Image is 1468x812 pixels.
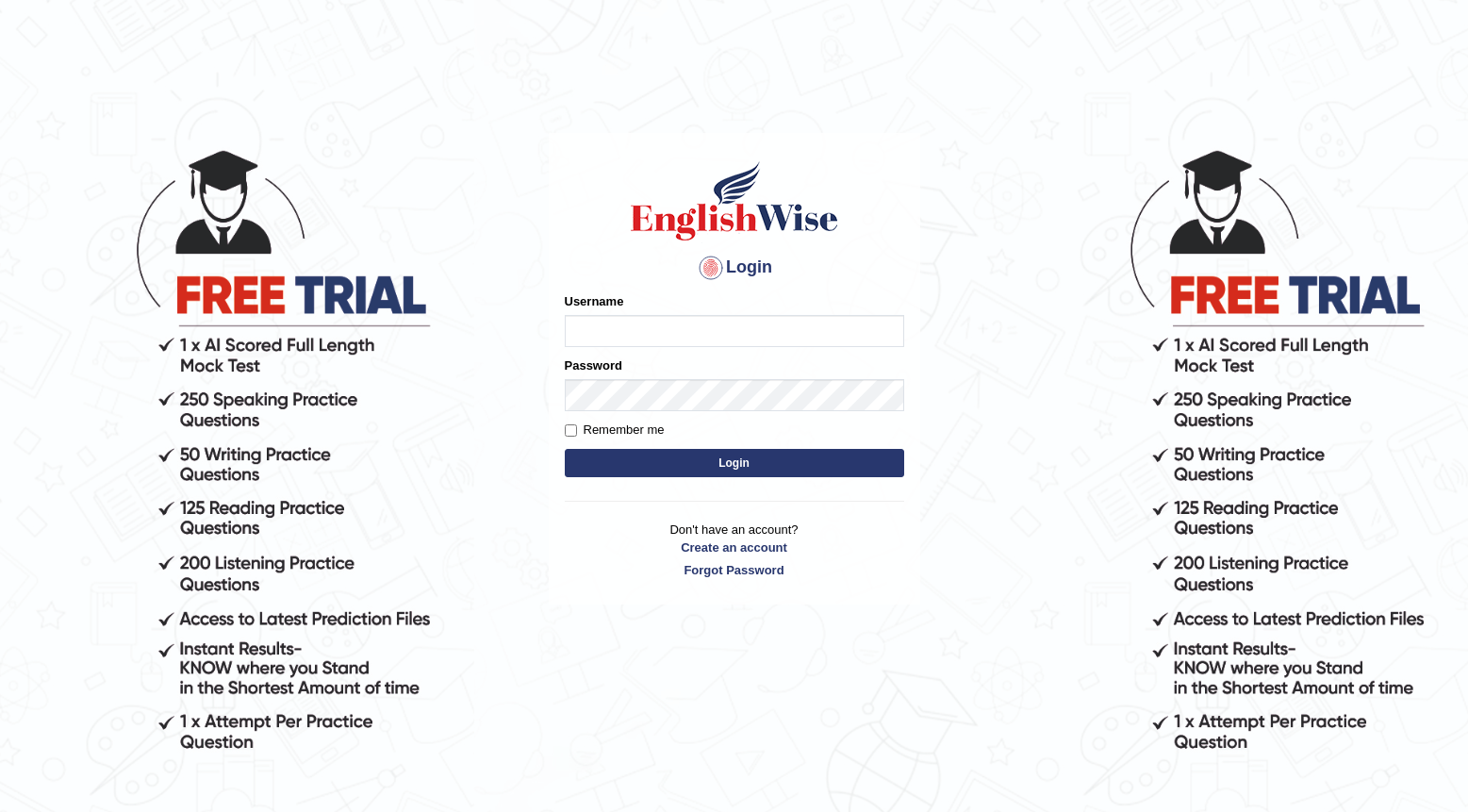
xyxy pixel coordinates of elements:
[565,521,904,579] p: Don't have an account?
[565,292,624,310] label: Username
[565,449,904,477] button: Login
[627,158,842,243] img: Logo of English Wise sign in for intelligent practice with AI
[565,561,904,579] a: Forgot Password
[565,424,577,437] input: Remember me
[565,356,622,374] label: Password
[565,421,665,439] label: Remember me
[565,539,904,556] a: Create an account
[565,253,904,283] h4: Login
